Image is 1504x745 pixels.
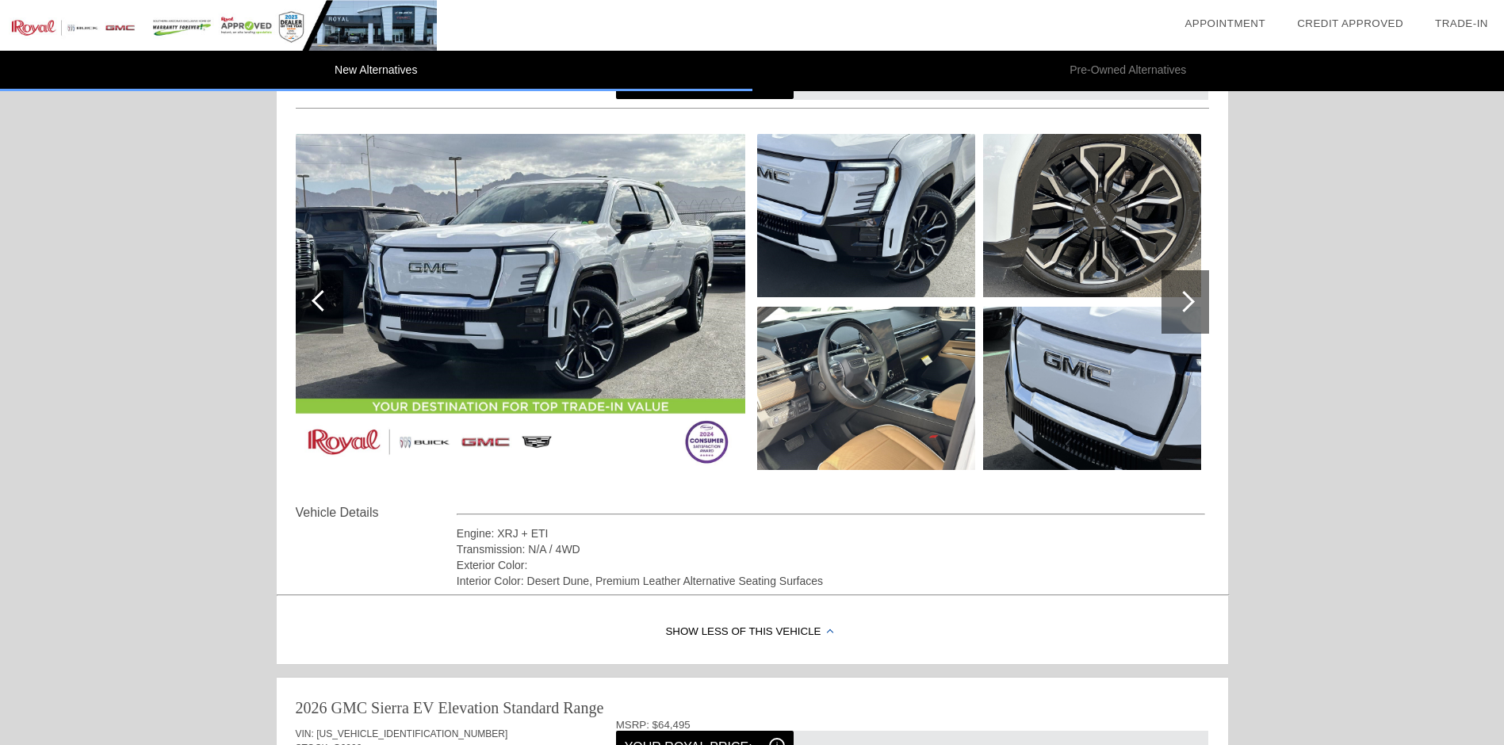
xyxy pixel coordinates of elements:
div: Elevation Standard Range [438,697,603,719]
div: Transmission: N/A / 4WD [457,541,1206,557]
img: 4.jpg [983,134,1201,297]
div: Interior Color: Desert Dune, Premium Leather Alternative Seating Surfaces [457,573,1206,589]
a: Appointment [1184,17,1265,29]
span: [US_VEHICLE_IDENTIFICATION_NUMBER] [316,728,507,739]
img: 2.jpg [757,134,975,297]
a: Trade-In [1435,17,1488,29]
div: Exterior Color: [457,557,1206,573]
div: MSRP: $64,495 [616,719,1209,731]
span: VIN: [296,728,314,739]
div: Engine: XRJ + ETI [457,525,1206,541]
div: 2026 GMC Sierra EV [296,697,434,719]
div: Show Less of this Vehicle [277,601,1228,664]
a: Credit Approved [1297,17,1403,29]
div: Vehicle Details [296,503,457,522]
img: 5.jpg [983,307,1201,470]
img: 3.jpg [757,307,975,470]
img: 1.jpg [296,134,745,470]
